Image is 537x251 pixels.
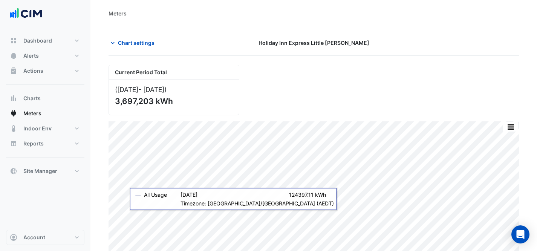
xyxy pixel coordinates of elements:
span: Holiday Inn Express Little [PERSON_NAME] [259,39,369,47]
span: Chart settings [118,39,155,47]
app-icon: Alerts [10,52,17,60]
img: Company Logo [9,6,43,21]
button: Alerts [6,48,84,63]
span: Actions [23,67,43,75]
app-icon: Indoor Env [10,125,17,132]
span: - [DATE] [138,86,164,93]
app-icon: Meters [10,110,17,117]
span: Indoor Env [23,125,52,132]
button: Dashboard [6,33,84,48]
span: Dashboard [23,37,52,44]
button: Site Manager [6,164,84,179]
button: Account [6,230,84,245]
button: Meters [6,106,84,121]
app-icon: Actions [10,67,17,75]
button: More Options [503,122,518,132]
span: Charts [23,95,41,102]
app-icon: Dashboard [10,37,17,44]
button: Indoor Env [6,121,84,136]
span: Alerts [23,52,39,60]
div: Current Period Total [109,65,239,80]
app-icon: Site Manager [10,167,17,175]
button: Actions [6,63,84,78]
div: 3,697,203 kWh [115,96,231,106]
span: Site Manager [23,167,57,175]
span: Meters [23,110,41,117]
button: Chart settings [109,36,159,49]
div: ([DATE] ) [115,86,233,93]
span: Reports [23,140,44,147]
button: Reports [6,136,84,151]
div: Open Intercom Messenger [511,225,529,243]
app-icon: Charts [10,95,17,102]
app-icon: Reports [10,140,17,147]
button: Charts [6,91,84,106]
span: Account [23,234,45,241]
div: Meters [109,9,127,17]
